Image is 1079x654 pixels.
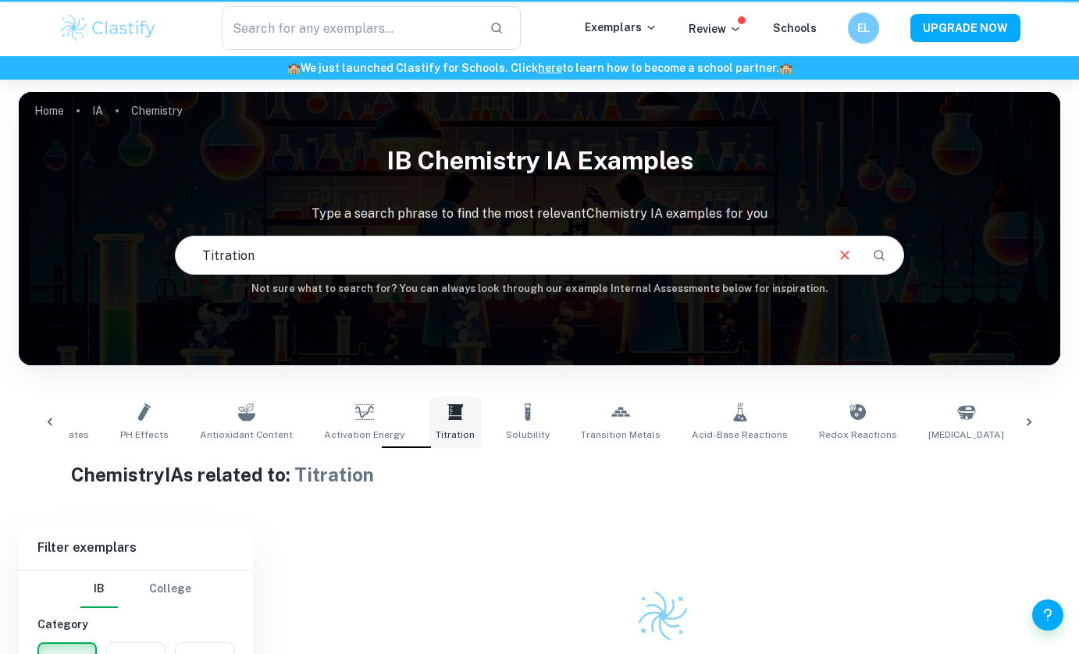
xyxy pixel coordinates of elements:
p: Type a search phrase to find the most relevant Chemistry IA examples for you [19,204,1060,223]
span: [MEDICAL_DATA] [928,428,1004,442]
img: Clastify logo [636,588,690,643]
a: Home [34,100,64,122]
button: Help and Feedback [1032,599,1063,631]
p: Review [689,20,742,37]
h6: Filter exemplars [19,526,253,570]
img: Clastify logo [59,12,158,44]
span: 🏫 [287,62,301,74]
button: IB [80,570,118,608]
div: Filter type choice [80,570,191,608]
h1: Chemistry IAs related to: [71,460,1009,489]
span: pH Effects [120,428,169,442]
button: UPGRADE NOW [910,14,1020,42]
button: EL [848,12,879,44]
button: Clear [830,240,860,270]
h6: Not sure what to search for? You can always look through our example Internal Assessments below f... [19,281,1060,297]
a: Schools [773,22,817,34]
h6: Category [37,616,234,633]
span: Solubility [506,428,550,442]
span: Acid-Base Reactions [692,428,788,442]
span: 🏫 [779,62,792,74]
button: Search [866,242,892,268]
button: College [149,570,191,608]
span: Titration [294,464,374,485]
h6: EL [855,20,873,37]
p: Exemplars [585,19,657,36]
span: Redox Reactions [819,428,897,442]
h1: IB Chemistry IA examples [19,136,1060,186]
span: Titration [436,428,475,442]
span: Transition Metals [581,428,661,442]
span: Antioxidant Content [200,428,293,442]
p: Chemistry [131,102,182,119]
a: IA [92,100,103,122]
input: E.g. enthalpy of combustion, Winkler method, phosphate and temperature... [176,233,824,277]
a: here [538,62,562,74]
h6: We just launched Clastify for Schools. Click to learn how to become a school partner. [3,59,1076,76]
span: Activation Energy [324,428,404,442]
input: Search for any exemplars... [222,6,477,50]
